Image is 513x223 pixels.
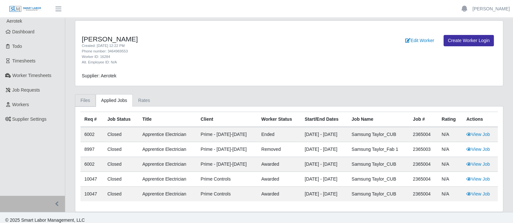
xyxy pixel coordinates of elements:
th: Actions [462,112,498,127]
span: Supplier Settings [12,117,47,122]
th: Start/End Dates [301,112,348,127]
th: Job Status [104,112,139,127]
td: 2365004 [409,127,437,142]
div: Created: [DATE] 12:22 PM [82,43,320,49]
td: ended [257,127,301,142]
td: 2365004 [409,172,437,187]
a: Files [75,94,96,107]
a: Create Worker Login [444,35,494,46]
a: View Job [466,176,490,182]
td: Samsung Taylor_CUB [348,187,409,202]
td: [DATE] - [DATE] [301,187,348,202]
td: 6002 [80,127,104,142]
td: Closed [104,157,139,172]
td: [DATE] - [DATE] [301,172,348,187]
td: 8997 [80,142,104,157]
td: Apprentice Electrician [139,187,197,202]
td: 2365004 [409,157,437,172]
div: Alt. Employee ID: N/A [82,60,320,65]
span: Dashboard [12,29,35,34]
th: Worker Status [257,112,301,127]
h4: [PERSON_NAME] [82,35,320,43]
span: Job Requests [12,87,40,93]
td: [DATE] - [DATE] [301,142,348,157]
td: N/A [438,172,462,187]
a: View Job [466,132,490,137]
td: N/A [438,187,462,202]
td: Apprentice Electrician [139,157,197,172]
td: [DATE] - [DATE] [301,157,348,172]
td: 2365003 [409,142,437,157]
th: Client [197,112,257,127]
td: awarded [257,157,301,172]
td: Apprentice Electrician [139,127,197,142]
th: Title [139,112,197,127]
td: Prime Controls [197,187,257,202]
th: Job Name [348,112,409,127]
td: Prime Controls [197,172,257,187]
th: Rating [438,112,462,127]
td: awarded [257,172,301,187]
a: [PERSON_NAME] [472,6,510,12]
td: Closed [104,172,139,187]
td: N/A [438,127,462,142]
td: Closed [104,127,139,142]
span: © 2025 Smart Labor Management, LLC [5,217,85,223]
td: Samsung Taylor_CUB [348,157,409,172]
td: Apprentice Electrician [139,172,197,187]
td: Samsung Taylor_Fab 1 [348,142,409,157]
th: Job # [409,112,437,127]
td: awarded [257,187,301,202]
a: Edit Worker [401,35,438,46]
td: N/A [438,157,462,172]
a: View Job [466,191,490,196]
td: [DATE] - [DATE] [301,127,348,142]
td: removed [257,142,301,157]
a: View Job [466,162,490,167]
td: Closed [104,187,139,202]
td: 10047 [80,187,104,202]
div: Phone number: 3464969553 [82,49,320,54]
a: View Job [466,147,490,152]
td: 2365004 [409,187,437,202]
td: 6002 [80,157,104,172]
span: Supplier: Aerotek [82,73,116,78]
td: Samsung Taylor_CUB [348,172,409,187]
td: N/A [438,142,462,157]
img: SLM Logo [9,6,42,13]
span: Todo [12,44,22,49]
span: Timesheets [12,58,36,63]
td: Samsung Taylor_CUB [348,127,409,142]
span: Aerotek [6,18,22,24]
td: 10047 [80,172,104,187]
td: Apprentice Electrician [139,142,197,157]
td: Prime - [DATE]-[DATE] [197,127,257,142]
a: Applied Jobs [96,94,133,107]
div: Worker ID: 16284 [82,54,320,60]
span: Worker Timesheets [12,73,51,78]
td: Prime - [DATE]-[DATE] [197,157,257,172]
span: Workers [12,102,29,107]
td: Prime - [DATE]-[DATE] [197,142,257,157]
td: Closed [104,142,139,157]
a: Rates [133,94,156,107]
th: Req # [80,112,104,127]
